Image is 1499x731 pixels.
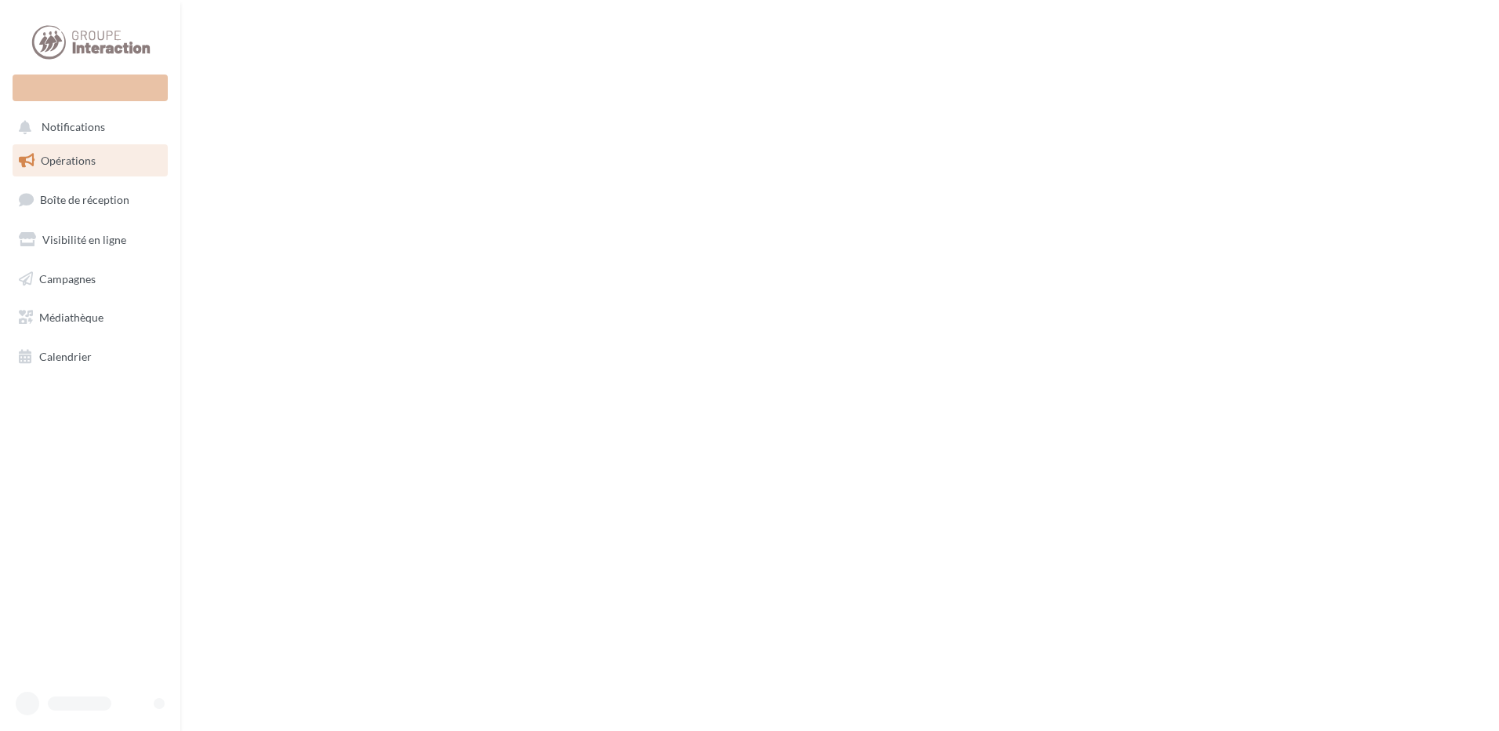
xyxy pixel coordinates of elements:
[41,154,96,167] span: Opérations
[9,263,171,296] a: Campagnes
[39,271,96,285] span: Campagnes
[9,183,171,216] a: Boîte de réception
[9,224,171,256] a: Visibilité en ligne
[40,193,129,206] span: Boîte de réception
[39,311,103,324] span: Médiathèque
[42,233,126,246] span: Visibilité en ligne
[13,75,168,101] div: Nouvelle campagne
[9,340,171,373] a: Calendrier
[9,144,171,177] a: Opérations
[9,301,171,334] a: Médiathèque
[42,121,105,134] span: Notifications
[39,350,92,363] span: Calendrier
